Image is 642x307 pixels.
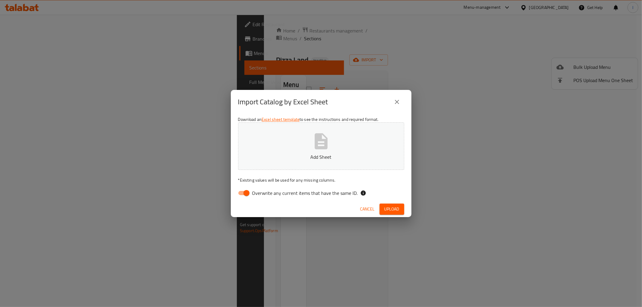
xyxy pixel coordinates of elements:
button: Cancel [358,204,377,215]
div: Download an to see the instructions and required format. [231,114,411,201]
p: Existing values will be used for any missing columns. [238,177,404,183]
span: Cancel [360,205,375,213]
span: Overwrite any current items that have the same ID. [252,189,358,197]
button: Add Sheet [238,122,404,170]
h2: Import Catalog by Excel Sheet [238,97,328,107]
svg: If the overwrite option isn't selected, then the items that match an existing ID will be ignored ... [360,190,366,196]
button: Upload [380,204,404,215]
a: Excel sheet template [262,115,299,123]
span: Upload [384,205,399,213]
button: close [390,95,404,109]
p: Add Sheet [247,153,395,161]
